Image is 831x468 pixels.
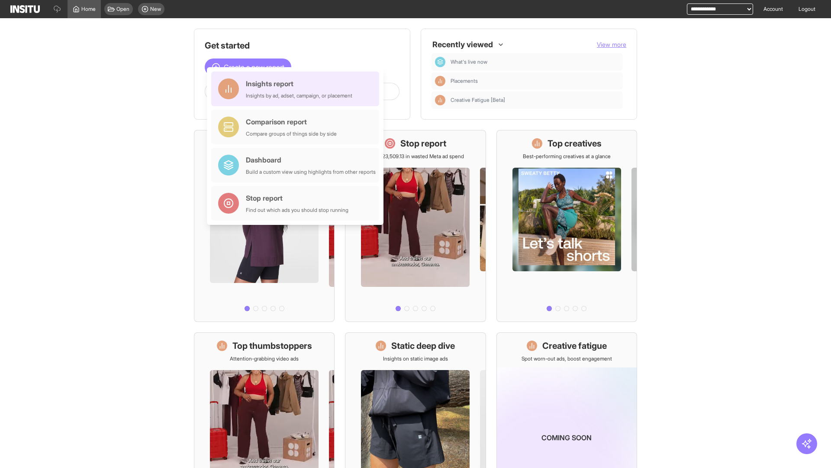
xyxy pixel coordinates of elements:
a: What's live nowSee all active ads instantly [194,130,335,322]
h1: Top thumbstoppers [232,340,312,352]
span: What's live now [451,58,487,65]
div: Build a custom view using highlights from other reports [246,169,376,175]
div: Comparison report [246,117,337,127]
div: Insights [435,95,445,105]
h1: Stop report [400,137,446,149]
a: Stop reportSave £23,509.13 in wasted Meta ad spend [345,130,486,322]
h1: Get started [205,39,399,52]
div: Insights report [246,78,352,89]
div: Compare groups of things side by side [246,130,337,137]
div: Insights [435,76,445,86]
span: New [150,6,161,13]
h1: Top creatives [548,137,602,149]
div: Dashboard [246,155,376,165]
span: Placements [451,78,478,84]
span: Home [81,6,96,13]
div: Insights by ad, adset, campaign, or placement [246,92,352,99]
span: Creative Fatigue [Beta] [451,97,505,104]
button: View more [597,40,626,49]
p: Insights on static image ads [383,355,448,362]
a: Top creativesBest-performing creatives at a glance [496,130,637,322]
p: Attention-grabbing video ads [230,355,299,362]
img: Logo [10,5,40,13]
span: Create a new report [224,62,284,72]
p: Save £23,509.13 in wasted Meta ad spend [367,153,464,160]
span: Placements [451,78,619,84]
span: Creative Fatigue [Beta] [451,97,619,104]
h1: Static deep dive [391,340,455,352]
span: Open [116,6,129,13]
span: View more [597,41,626,48]
div: Find out which ads you should stop running [246,207,348,214]
div: Stop report [246,193,348,203]
span: What's live now [451,58,619,65]
div: Dashboard [435,57,445,67]
p: Best-performing creatives at a glance [523,153,611,160]
button: Create a new report [205,58,291,76]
